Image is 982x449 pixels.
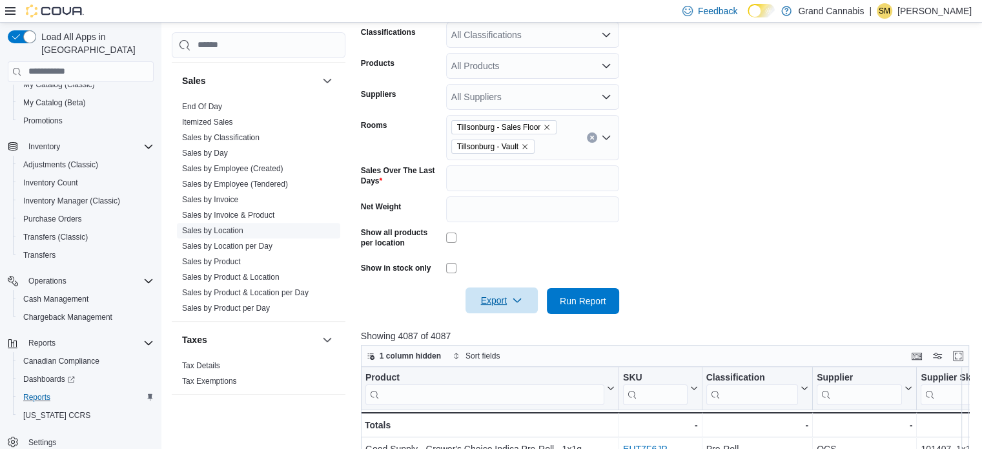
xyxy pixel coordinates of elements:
h3: Sales [182,74,206,87]
div: - [817,417,912,433]
a: Sales by Day [182,149,228,158]
span: Tillsonburg - Vault [457,140,518,153]
a: Tax Details [182,361,220,370]
span: Transfers (Classic) [23,232,88,242]
button: Reports [23,335,61,351]
span: SM [879,3,890,19]
button: Promotions [13,112,159,130]
label: Show in stock only [361,263,431,273]
button: Open list of options [601,61,611,71]
div: - [623,417,698,433]
button: Inventory [23,139,65,154]
span: Promotions [23,116,63,126]
span: Tax Details [182,360,220,371]
span: Cash Management [23,294,88,304]
span: Sales by Employee (Created) [182,163,283,174]
div: Product [365,371,604,404]
button: My Catalog (Beta) [13,94,159,112]
span: Sales by Product per Day [182,303,270,313]
p: Showing 4087 of 4087 [361,329,976,342]
span: Inventory [23,139,154,154]
a: Sales by Location per Day [182,242,272,251]
a: Inventory Count [18,175,83,191]
span: Sales by Invoice & Product [182,210,274,220]
span: Chargeback Management [18,309,154,325]
button: SKU [623,371,698,404]
a: Sales by Location [182,226,243,235]
span: Reports [28,338,56,348]
button: Sales [320,73,335,89]
span: My Catalog (Beta) [23,98,86,108]
button: Sort fields [447,348,505,364]
span: [US_STATE] CCRS [23,410,90,421]
label: Sales Over The Last Days [361,165,441,186]
button: Open list of options [601,132,611,143]
span: Load All Apps in [GEOGRAPHIC_DATA] [36,30,154,56]
button: Reports [3,334,159,352]
span: Sales by Employee (Tendered) [182,179,288,189]
label: Rooms [361,120,387,131]
a: My Catalog (Beta) [18,95,91,110]
button: Sales [182,74,317,87]
span: My Catalog (Classic) [18,77,154,92]
span: Adjustments (Classic) [23,160,98,170]
span: Sales by Product & Location [182,272,280,282]
button: Display options [930,348,945,364]
label: Suppliers [361,89,396,99]
div: Totals [365,417,615,433]
span: Inventory Manager (Classic) [18,193,154,209]
span: Sales by Location [182,225,243,236]
button: Supplier [817,371,912,404]
div: SKU URL [623,371,688,404]
span: Operations [28,276,66,286]
button: Export [465,287,538,313]
div: Classification [706,371,797,404]
span: Cash Management [18,291,154,307]
button: Classification [706,371,808,404]
a: Sales by Invoice & Product [182,211,274,220]
button: Enter fullscreen [950,348,966,364]
button: Clear input [587,132,597,143]
span: Export [473,287,530,313]
button: Chargeback Management [13,308,159,326]
span: Sort fields [465,351,500,361]
div: - [706,417,808,433]
span: Tillsonburg - Sales Floor [451,120,557,134]
span: Purchase Orders [18,211,154,227]
span: Adjustments (Classic) [18,157,154,172]
a: Promotions [18,113,68,129]
span: Sales by Product & Location per Day [182,287,309,298]
div: Product [365,371,604,384]
span: Inventory Manager (Classic) [23,196,120,206]
a: Sales by Product [182,257,241,266]
a: Sales by Employee (Created) [182,164,283,173]
div: Supplier [817,371,902,384]
label: Net Weight [361,202,401,212]
a: Itemized Sales [182,118,233,127]
span: Dark Mode [748,17,748,18]
button: Transfers [13,246,159,264]
a: Reports [18,390,56,405]
a: Transfers [18,247,61,263]
input: Dark Mode [748,4,775,17]
a: Sales by Product per Day [182,304,270,313]
span: My Catalog (Classic) [23,79,95,90]
span: Canadian Compliance [18,353,154,369]
a: End Of Day [182,102,222,111]
button: Purchase Orders [13,210,159,228]
button: Taxes [320,332,335,348]
span: Run Report [560,295,606,308]
span: Reports [23,392,50,402]
a: Sales by Invoice [182,195,238,204]
button: Reports [13,388,159,406]
button: Transfers (Classic) [13,228,159,246]
div: Classification [706,371,797,384]
button: Inventory [3,138,159,156]
a: Dashboards [13,370,159,388]
button: Cash Management [13,290,159,308]
a: My Catalog (Classic) [18,77,100,92]
button: Run Report [547,288,619,314]
button: Canadian Compliance [13,352,159,370]
div: Supplier [817,371,902,404]
button: Open list of options [601,92,611,102]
